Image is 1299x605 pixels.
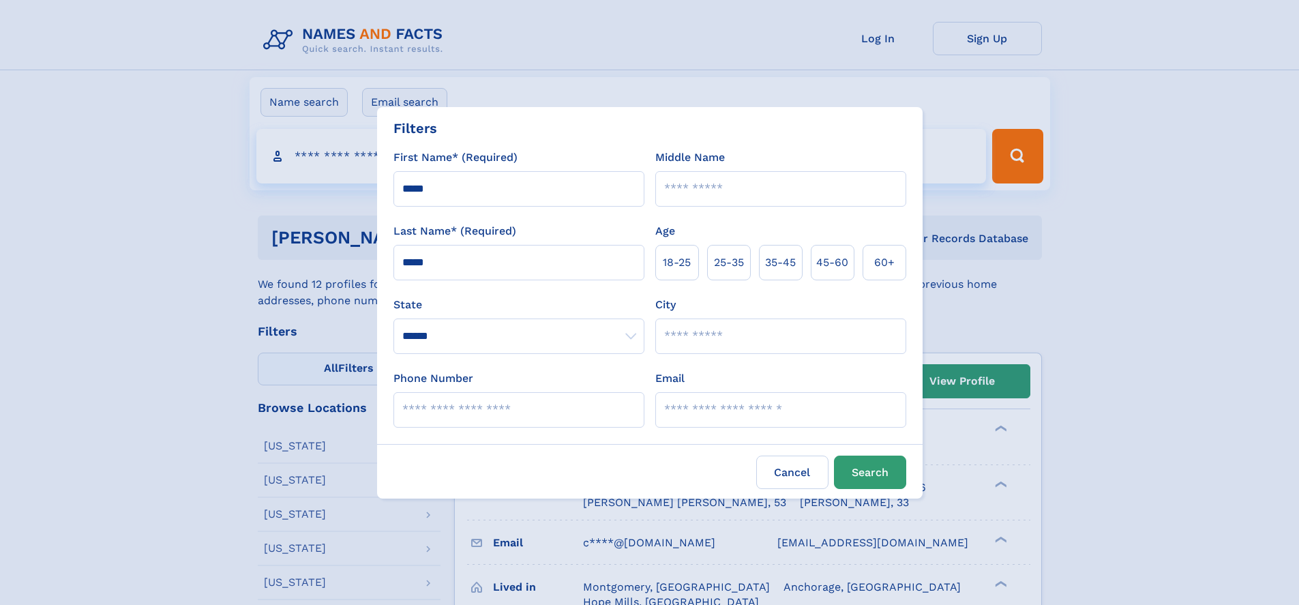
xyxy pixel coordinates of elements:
[765,254,796,271] span: 35‑45
[756,456,828,489] label: Cancel
[663,254,691,271] span: 18‑25
[655,370,685,387] label: Email
[393,297,644,313] label: State
[655,149,725,166] label: Middle Name
[655,223,675,239] label: Age
[874,254,895,271] span: 60+
[655,297,676,313] label: City
[816,254,848,271] span: 45‑60
[393,370,473,387] label: Phone Number
[834,456,906,489] button: Search
[714,254,744,271] span: 25‑35
[393,149,518,166] label: First Name* (Required)
[393,118,437,138] div: Filters
[393,223,516,239] label: Last Name* (Required)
